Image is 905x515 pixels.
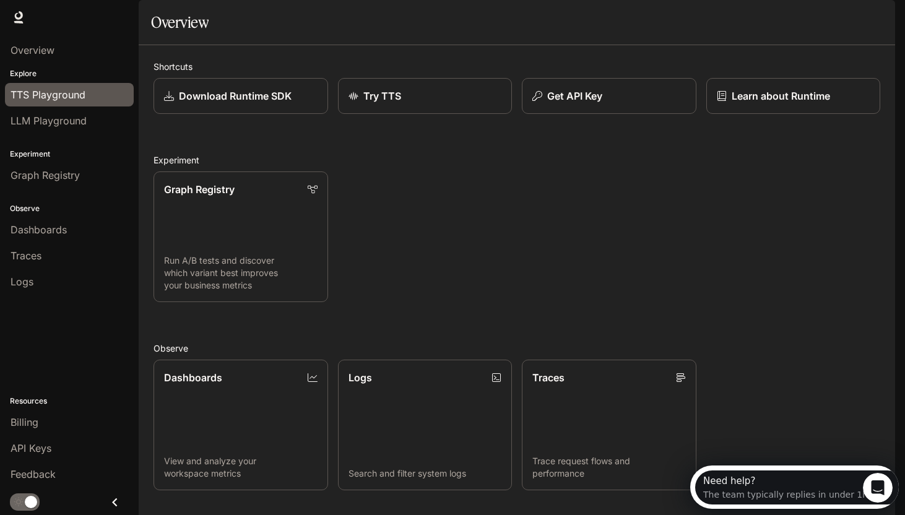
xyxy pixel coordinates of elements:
[154,78,328,114] a: Download Runtime SDK
[690,465,899,509] iframe: Intercom live chat discovery launcher
[349,370,372,385] p: Logs
[5,5,214,39] div: Open Intercom Messenger
[13,20,178,33] div: The team typically replies in under 1h
[522,360,696,490] a: TracesTrace request flows and performance
[706,78,881,114] a: Learn about Runtime
[547,89,602,103] p: Get API Key
[151,10,209,35] h1: Overview
[164,182,235,197] p: Graph Registry
[154,60,880,73] h2: Shortcuts
[363,89,401,103] p: Try TTS
[13,11,178,20] div: Need help?
[154,360,328,490] a: DashboardsView and analyze your workspace metrics
[732,89,830,103] p: Learn about Runtime
[164,370,222,385] p: Dashboards
[164,455,318,480] p: View and analyze your workspace metrics
[532,455,686,480] p: Trace request flows and performance
[154,342,880,355] h2: Observe
[863,473,893,503] iframe: Intercom live chat
[179,89,292,103] p: Download Runtime SDK
[164,254,318,292] p: Run A/B tests and discover which variant best improves your business metrics
[349,467,502,480] p: Search and filter system logs
[522,78,696,114] button: Get API Key
[338,78,513,114] a: Try TTS
[154,171,328,302] a: Graph RegistryRun A/B tests and discover which variant best improves your business metrics
[338,360,513,490] a: LogsSearch and filter system logs
[154,154,880,167] h2: Experiment
[532,370,565,385] p: Traces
